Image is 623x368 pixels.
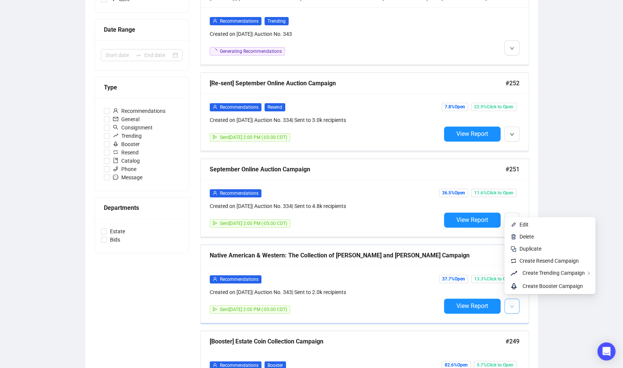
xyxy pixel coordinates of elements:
span: search [113,125,118,130]
span: rocket [113,141,118,146]
div: Open Intercom Messenger [597,342,615,360]
span: Message [110,173,145,182]
span: Sent [DATE] 2:00 PM (-05:00 CDT) [220,307,287,312]
div: [Booster] Estate Coin Collection Campaign [210,337,506,346]
a: Native American & Western: The Collection of [PERSON_NAME] and [PERSON_NAME] Campaign#250userReco... [200,245,529,323]
span: Create Booster Campaign [523,283,583,289]
span: user [213,18,217,23]
span: General [110,115,142,123]
span: down [510,304,514,309]
div: September Online Auction Campaign [210,165,506,174]
div: [Re-sent] September Online Auction Campaign [210,79,506,88]
span: right [586,271,591,276]
a: [Re-sent] September Online Auction Campaign#252userRecommendationsResendCreated on [DATE]| Auctio... [200,72,529,151]
img: svg+xml;base64,PHN2ZyB4bWxucz0iaHR0cDovL3d3dy53My5vcmcvMjAwMC9zdmciIHhtbG5zOnhsaW5rPSJodHRwOi8vd3... [510,222,516,228]
span: #251 [506,165,519,174]
span: View Report [456,216,488,223]
span: send [213,221,217,225]
span: 13.3% Click to Open [471,275,516,283]
span: Sent [DATE] 2:00 PM (-05:00 CDT) [220,135,287,140]
button: View Report [444,126,501,142]
span: retweet [113,149,118,155]
span: Recommendations [220,18,258,24]
span: Sent [DATE] 2:00 PM (-05:00 CDT) [220,221,287,226]
span: Recommendations [220,105,258,110]
input: Start date [105,51,132,59]
div: Created on [DATE] | Auction No. 343 | Sent to 2.0k recipients [210,288,441,296]
span: Trending [110,132,145,140]
span: 36.5% Open [439,189,468,197]
div: Type [104,83,179,92]
span: Edit [519,222,529,228]
span: Duplicate [519,246,541,252]
span: book [113,158,118,163]
span: down [510,46,514,51]
span: swap-right [135,52,141,58]
span: Phone [110,165,139,173]
img: svg+xml;base64,PHN2ZyB4bWxucz0iaHR0cDovL3d3dy53My5vcmcvMjAwMC9zdmciIHdpZHRoPSIyNCIgaGVpZ2h0PSIyNC... [510,246,516,252]
span: Recommendations [220,277,258,282]
span: to [135,52,141,58]
span: Bids [107,236,123,244]
span: Create Trending Campaign [523,270,585,276]
span: user [113,108,118,113]
div: Created on [DATE] | Auction No. 334 | Sent to 4.8k recipients [210,202,441,210]
span: rocket [510,282,519,291]
span: Resend [264,103,285,111]
span: Recommendations [220,191,258,196]
span: mail [113,116,118,122]
span: 11.6% Click to Open [471,189,516,197]
span: user [213,105,217,109]
div: Departments [104,203,179,212]
span: user [213,277,217,281]
span: 37.7% Open [439,275,468,283]
span: View Report [456,302,488,309]
span: Booster [110,140,143,148]
span: send [213,307,217,311]
span: user [213,363,217,367]
div: Native American & Western: The Collection of [PERSON_NAME] and [PERSON_NAME] Campaign [210,251,506,260]
span: Recommendations [220,363,258,368]
a: September Online Auction Campaign#251userRecommendationsCreated on [DATE]| Auction No. 334| Sent ... [200,159,529,237]
span: phone [113,166,118,171]
span: user [213,191,217,195]
span: 22.9% Click to Open [471,103,516,111]
span: #252 [506,79,519,88]
span: Delete [519,234,534,240]
span: rise [510,269,519,278]
span: #249 [506,337,519,346]
input: End date [144,51,171,59]
span: Recommendations [110,107,169,115]
span: Generating Recommendations [220,49,282,54]
span: 7.8% Open [442,103,468,111]
span: Trending [264,17,289,25]
span: send [213,135,217,139]
span: message [113,174,118,180]
span: Create Resend Campaign [519,258,579,264]
span: Resend [110,148,142,157]
span: Consignment [110,123,156,132]
img: svg+xml;base64,PHN2ZyB4bWxucz0iaHR0cDovL3d3dy53My5vcmcvMjAwMC9zdmciIHhtbG5zOnhsaW5rPSJodHRwOi8vd3... [510,234,516,240]
button: View Report [444,212,501,228]
span: View Report [456,130,488,137]
span: loading [212,48,218,54]
div: Date Range [104,25,179,34]
span: Estate [107,227,128,236]
span: rise [113,133,118,138]
span: Catalog [110,157,143,165]
img: retweet.svg [510,258,516,264]
div: Created on [DATE] | Auction No. 343 [210,30,441,38]
span: down [510,132,514,137]
button: View Report [444,299,501,314]
div: Created on [DATE] | Auction No. 334 | Sent to 3.0k recipients [210,116,441,124]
